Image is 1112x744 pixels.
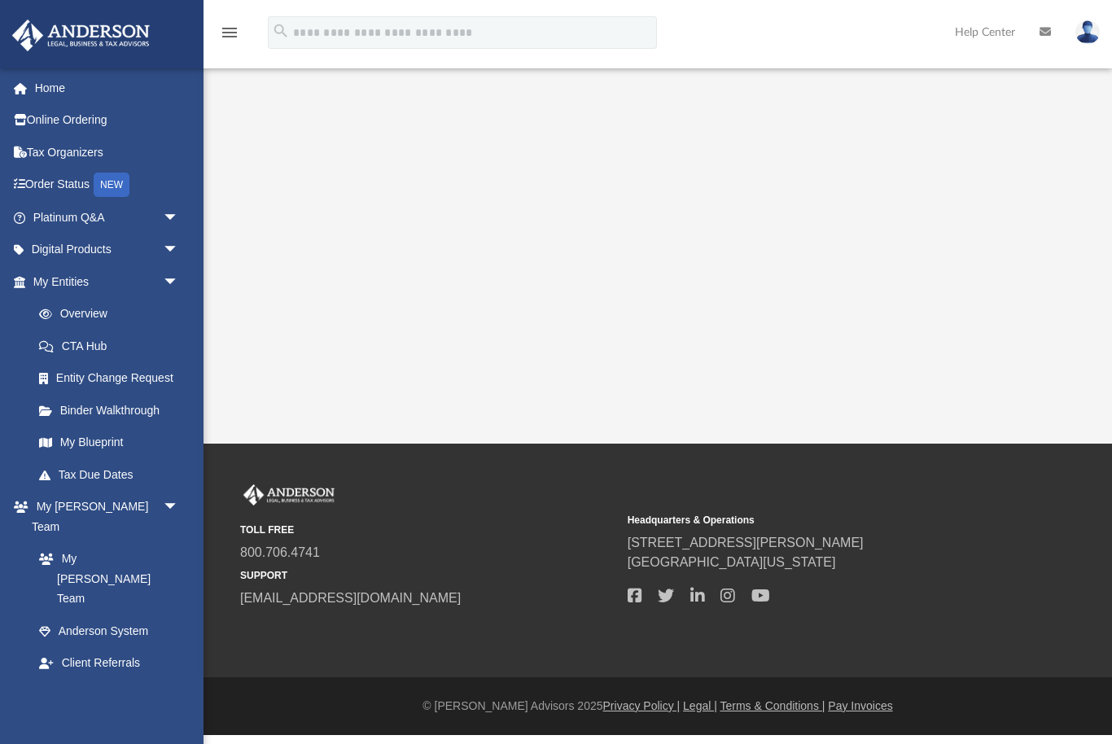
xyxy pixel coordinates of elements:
[11,72,204,104] a: Home
[220,23,239,42] i: menu
[23,298,204,330] a: Overview
[628,555,836,569] a: [GEOGRAPHIC_DATA][US_STATE]
[23,330,204,362] a: CTA Hub
[720,699,825,712] a: Terms & Conditions |
[94,173,129,197] div: NEW
[1075,20,1100,44] img: User Pic
[828,699,892,712] a: Pay Invoices
[240,484,338,505] img: Anderson Advisors Platinum Portal
[23,427,195,459] a: My Blueprint
[23,458,204,491] a: Tax Due Dates
[11,679,195,711] a: My Documentsarrow_drop_down
[220,31,239,42] a: menu
[23,615,195,647] a: Anderson System
[11,201,204,234] a: Platinum Q&Aarrow_drop_down
[603,699,681,712] a: Privacy Policy |
[11,491,195,543] a: My [PERSON_NAME] Teamarrow_drop_down
[23,647,195,680] a: Client Referrals
[240,523,616,537] small: TOLL FREE
[628,513,1004,527] small: Headquarters & Operations
[11,136,204,168] a: Tax Organizers
[163,491,195,524] span: arrow_drop_down
[163,234,195,267] span: arrow_drop_down
[240,568,616,583] small: SUPPORT
[240,591,461,605] a: [EMAIL_ADDRESS][DOMAIN_NAME]
[163,201,195,234] span: arrow_drop_down
[11,168,204,202] a: Order StatusNEW
[23,362,204,395] a: Entity Change Request
[7,20,155,51] img: Anderson Advisors Platinum Portal
[23,543,187,615] a: My [PERSON_NAME] Team
[628,536,864,549] a: [STREET_ADDRESS][PERSON_NAME]
[240,545,320,559] a: 800.706.4741
[11,234,204,266] a: Digital Productsarrow_drop_down
[272,22,290,40] i: search
[683,699,717,712] a: Legal |
[11,104,204,137] a: Online Ordering
[23,394,204,427] a: Binder Walkthrough
[163,265,195,299] span: arrow_drop_down
[204,698,1112,715] div: © [PERSON_NAME] Advisors 2025
[163,679,195,712] span: arrow_drop_down
[11,265,204,298] a: My Entitiesarrow_drop_down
